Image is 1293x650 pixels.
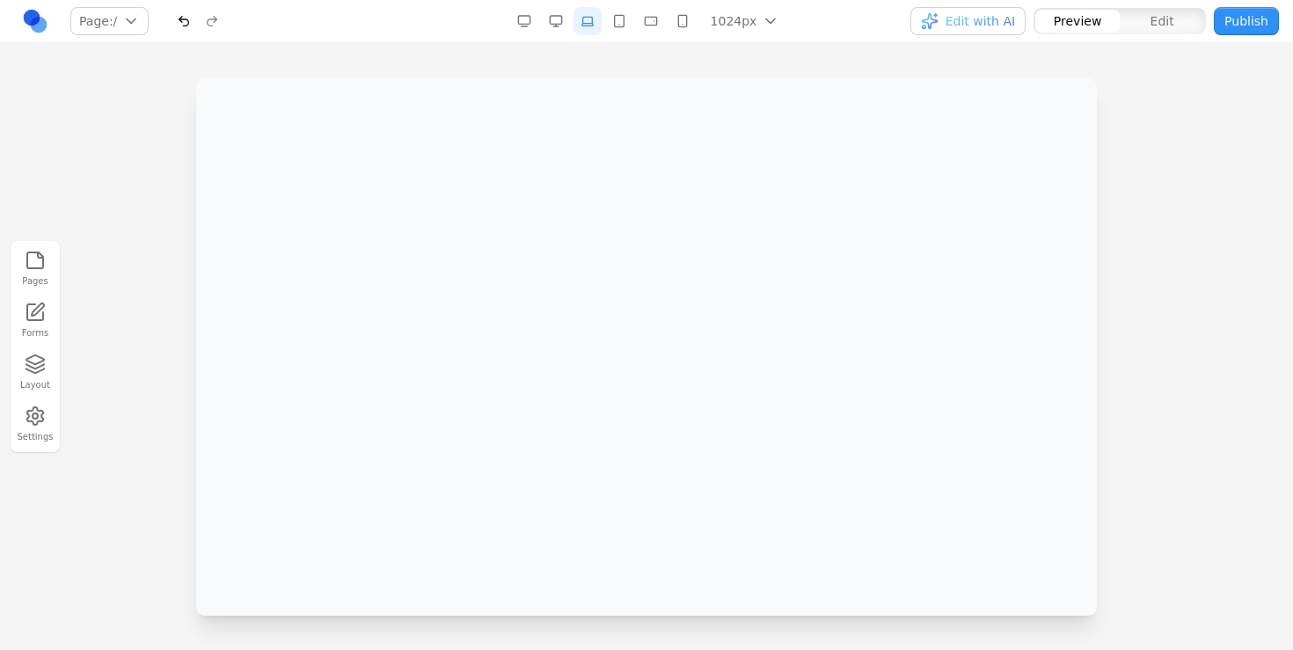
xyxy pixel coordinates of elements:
button: Tablet [605,7,633,35]
button: Layout [16,350,55,395]
button: Settings [16,402,55,447]
button: Mobile Landscape [637,7,665,35]
button: Edit with AI [910,7,1026,35]
button: Desktop [542,7,570,35]
button: Desktop Wide [510,7,538,35]
button: Pages [16,246,55,291]
span: Edit with AI [946,12,1015,30]
span: Preview [1054,12,1102,30]
button: Page:/ [70,7,149,35]
a: Forms [16,298,55,343]
button: Laptop [573,7,602,35]
iframe: Preview [196,78,1097,616]
button: Publish [1214,7,1279,35]
button: Mobile [668,7,697,35]
button: 1024px [700,7,791,35]
span: Edit [1151,12,1174,30]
